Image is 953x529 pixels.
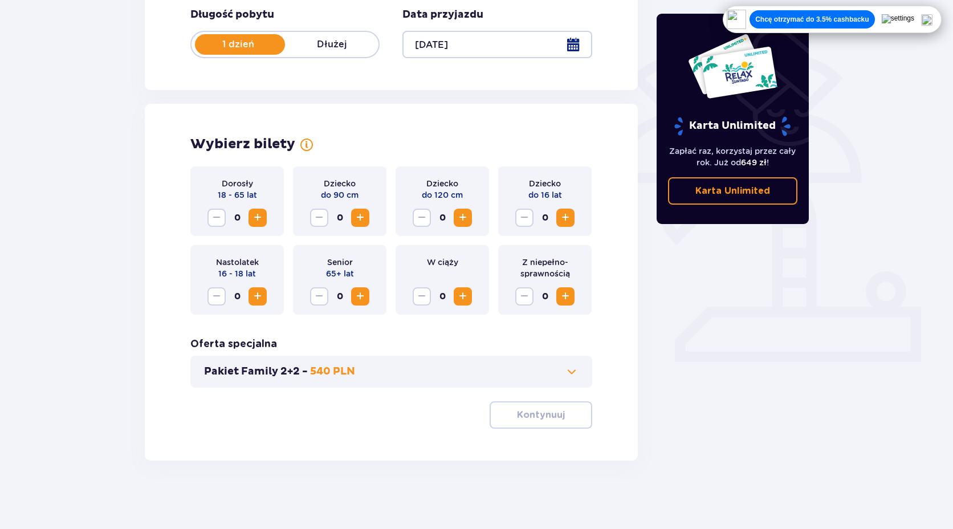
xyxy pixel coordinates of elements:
button: Zmniejsz [515,287,533,306]
p: 16 - 18 lat [218,268,256,279]
button: Zmniejsz [413,287,431,306]
p: Pakiet Family 2+2 - [204,365,308,379]
p: 18 - 65 lat [218,189,257,201]
button: Zwiększ [556,209,575,227]
p: Dorosły [222,178,253,189]
button: Pakiet Family 2+2 -540 PLN [204,365,579,379]
span: 649 zł [741,158,767,167]
p: W ciąży [427,257,458,268]
button: Zmniejsz [413,209,431,227]
p: do 90 cm [321,189,359,201]
h2: Wybierz bilety [190,136,295,153]
button: Zwiększ [454,287,472,306]
button: Zwiększ [556,287,575,306]
p: Karta Unlimited [673,116,792,136]
button: Zwiększ [454,209,472,227]
button: Zmniejsz [310,209,328,227]
button: Zwiększ [351,209,369,227]
p: do 120 cm [422,189,463,201]
p: Senior [327,257,353,268]
span: 0 [536,209,554,227]
p: Długość pobytu [190,8,274,22]
p: Nastolatek [216,257,259,268]
p: Z niepełno­sprawnością [507,257,583,279]
p: Dziecko [529,178,561,189]
button: Zmniejsz [207,209,226,227]
span: 0 [331,287,349,306]
button: Zmniejsz [310,287,328,306]
a: Karta Unlimited [668,177,798,205]
span: 0 [536,287,554,306]
h3: Oferta specjalna [190,337,277,351]
p: 65+ lat [326,268,354,279]
span: 0 [228,209,246,227]
button: Zmniejsz [515,209,533,227]
span: 0 [433,287,451,306]
button: Kontynuuj [490,401,592,429]
p: Karta Unlimited [695,185,770,197]
p: Zapłać raz, korzystaj przez cały rok. Już od ! [668,145,798,168]
img: Dwie karty całoroczne do Suntago z napisem 'UNLIMITED RELAX', na białym tle z tropikalnymi liśćmi... [687,33,778,99]
p: Dziecko [426,178,458,189]
p: 540 PLN [310,365,355,379]
p: Data przyjazdu [402,8,483,22]
button: Zwiększ [249,287,267,306]
p: Dziecko [324,178,356,189]
p: Kontynuuj [517,409,565,421]
span: 0 [433,209,451,227]
p: do 16 lat [528,189,562,201]
span: 0 [228,287,246,306]
button: Zmniejsz [207,287,226,306]
p: 1 dzień [192,38,285,51]
button: Zwiększ [351,287,369,306]
span: 0 [331,209,349,227]
p: Dłużej [285,38,378,51]
button: Zwiększ [249,209,267,227]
